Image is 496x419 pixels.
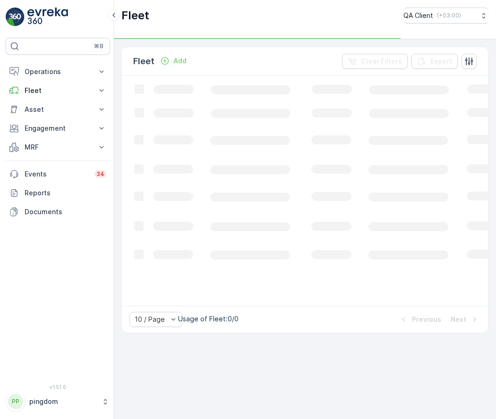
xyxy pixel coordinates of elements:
[25,124,91,133] p: Engagement
[121,8,149,23] p: Fleet
[25,67,91,76] p: Operations
[27,8,68,26] img: logo_light-DOdMpM7g.png
[6,81,110,100] button: Fleet
[430,57,452,66] p: Export
[450,314,480,325] button: Next
[178,314,239,324] p: Usage of Fleet : 0/0
[6,202,110,221] a: Documents
[25,207,106,217] p: Documents
[6,392,110,411] button: PPpingdom
[437,12,461,19] p: ( +03:00 )
[6,62,110,81] button: Operations
[25,105,91,114] p: Asset
[412,315,441,324] p: Previous
[403,11,433,20] p: QA Client
[133,55,154,68] p: Fleet
[411,54,458,69] button: Export
[25,188,106,198] p: Reports
[6,119,110,138] button: Engagement
[156,55,190,67] button: Add
[173,56,187,66] p: Add
[96,170,104,178] p: 34
[6,165,110,184] a: Events34
[6,384,110,390] span: v 1.51.0
[6,8,25,26] img: logo
[6,100,110,119] button: Asset
[403,8,488,24] button: QA Client(+03:00)
[6,184,110,202] a: Reports
[398,314,442,325] button: Previous
[451,315,466,324] p: Next
[8,394,23,409] div: PP
[25,169,89,179] p: Events
[25,142,91,152] p: MRF
[94,42,103,50] p: ⌘B
[361,57,402,66] p: Clear Filters
[29,397,97,406] p: pingdom
[342,54,408,69] button: Clear Filters
[25,86,91,95] p: Fleet
[6,138,110,157] button: MRF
